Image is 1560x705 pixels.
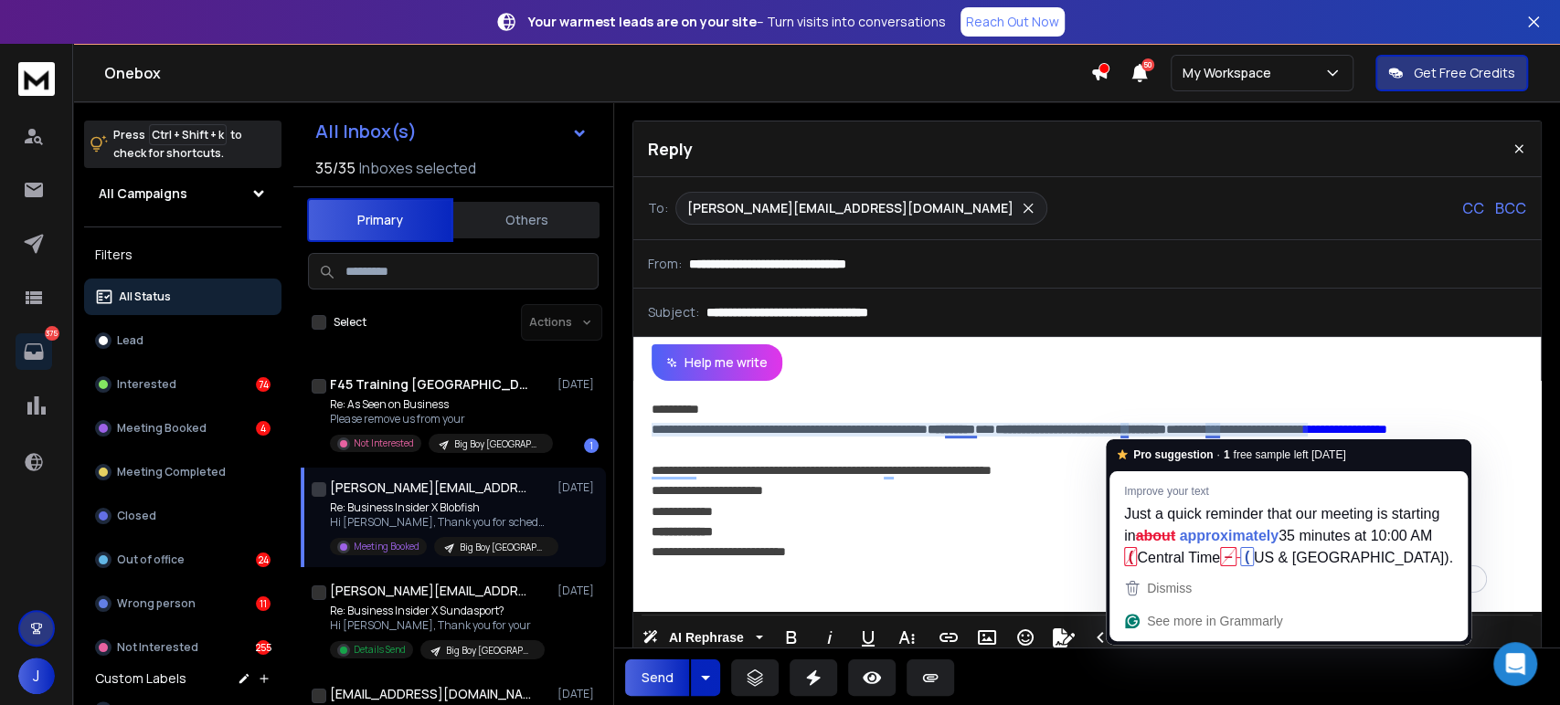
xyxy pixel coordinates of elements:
p: Re: As Seen on Business [330,397,549,412]
p: Subject: [648,303,699,321]
span: 35 / 35 [315,157,356,179]
p: [DATE] [557,377,599,392]
button: Meeting Booked4 [84,410,281,447]
button: Send [625,659,689,696]
p: Out of office [117,552,185,567]
h1: All Inbox(s) [315,122,417,141]
p: – Turn visits into conversations [528,13,946,31]
p: Lead [117,333,143,348]
button: J [18,658,55,694]
button: Italic (Ctrl+I) [812,619,847,656]
img: logo [18,62,55,96]
h3: Inboxes selected [359,157,476,179]
p: Hi [PERSON_NAME], Thank you for scheduling [330,515,549,530]
label: Select [334,315,366,330]
div: To enrich screen reader interactions, please activate Accessibility in Grammarly extension settings [633,381,1541,611]
p: Hi [PERSON_NAME], Thank you for your [330,618,545,633]
div: 11 [256,596,271,611]
h3: Custom Labels [95,669,186,688]
p: [PERSON_NAME][EMAIL_ADDRESS][DOMAIN_NAME] [687,199,1013,217]
button: Help me write [652,344,782,381]
p: Big Boy [GEOGRAPHIC_DATA] [460,541,547,554]
button: Signature [1046,619,1081,656]
button: Lead [84,322,281,359]
button: Closed [84,498,281,534]
span: AI Rephrase [665,630,748,646]
a: Reach Out Now [960,7,1065,37]
div: Open Intercom Messenger [1493,642,1537,686]
p: BCC [1495,197,1526,219]
h1: All Campaigns [99,184,187,203]
p: [DATE] [557,687,599,701]
div: 74 [256,377,271,392]
p: Not Interested [354,437,414,450]
p: From: [648,255,682,273]
div: 24 [256,552,271,567]
strong: Your warmest leads are on your site [528,13,757,30]
button: Others [453,200,600,240]
button: Insert Image (Ctrl+P) [970,619,1004,656]
h1: [EMAIL_ADDRESS][DOMAIN_NAME] [330,685,531,703]
button: Interested74 [84,366,281,403]
p: Meeting Booked [117,421,207,436]
p: Details Send [354,643,406,657]
button: Primary [307,198,453,242]
p: 375 [45,326,59,341]
p: Reach Out Now [966,13,1059,31]
p: Not Interested [117,640,198,655]
button: All Status [84,279,281,315]
button: Get Free Credits [1375,55,1528,91]
p: Reply [648,136,693,162]
p: Closed [117,509,156,523]
button: AI Rephrase [639,619,767,656]
h1: [PERSON_NAME][EMAIL_ADDRESS][PERSON_NAME][DOMAIN_NAME] [330,582,531,600]
p: [DATE] [557,584,599,598]
p: [DATE] [557,480,599,495]
button: All Inbox(s) [301,113,602,150]
h1: Onebox [104,62,1090,84]
p: All Status [119,289,171,304]
button: Meeting Completed [84,454,281,490]
p: Get Free Credits [1414,64,1515,82]
div: 1 [584,438,599,453]
p: Please remove us from your [330,412,549,426]
p: Re: Business Insider X Sundasport? [330,604,545,618]
button: Wrong person11 [84,585,281,622]
span: Ctrl + Shift + k [149,124,227,145]
div: 4 [256,421,271,436]
p: Press to check for shortcuts. [113,126,242,163]
h3: Filters [84,242,281,268]
button: Out of office24 [84,542,281,578]
span: 50 [1141,58,1154,71]
p: Meeting Completed [117,465,226,479]
button: Code View [1088,619,1123,656]
p: Wrong person [117,596,196,611]
p: CC [1462,197,1484,219]
p: Big Boy [GEOGRAPHIC_DATA] [454,437,542,451]
p: My Workspace [1183,64,1279,82]
p: To: [648,199,668,217]
div: 255 [256,640,271,655]
button: Emoticons [1008,619,1043,656]
button: Bold (Ctrl+B) [774,619,809,656]
button: More Text [889,619,924,656]
p: Interested [117,377,176,392]
button: All Campaigns [84,175,281,212]
p: Big Boy [GEOGRAPHIC_DATA] [446,644,534,658]
p: Meeting Booked [354,540,419,553]
button: Insert Link (Ctrl+K) [931,619,966,656]
button: Underline (Ctrl+U) [851,619,886,656]
h1: F45 Training [GEOGRAPHIC_DATA] [330,375,531,394]
h1: [PERSON_NAME][EMAIL_ADDRESS][DOMAIN_NAME] [330,479,531,497]
a: 375 [16,333,52,370]
p: Re: Business Insider X Blobfish [330,500,549,515]
button: Not Interested255 [84,629,281,666]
